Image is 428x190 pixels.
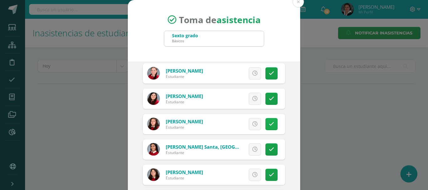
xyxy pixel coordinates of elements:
div: Estudiante [166,74,203,79]
a: [PERSON_NAME] [166,68,203,74]
img: 4056dbd2144f3d2c941bd31e69e9aac8.png [147,67,160,80]
a: [PERSON_NAME] [166,118,203,125]
a: [PERSON_NAME] [166,93,203,99]
input: Busca un grado o sección aquí... [164,31,264,46]
div: Estudiante [166,125,203,130]
img: b95ca0a34c27893b7b13f790d18021a9.png [147,92,160,105]
img: c89d931629fd18dd3a7166506b22cdc9.png [147,143,160,156]
div: Estudiante [166,150,241,155]
div: Estudiante [166,175,203,181]
strong: asistencia [217,14,261,26]
img: f1a569db3b36f40c9eeb209056954c1f.png [147,168,160,181]
span: Toma de [179,14,261,26]
div: Sexto grado [172,33,198,39]
a: [PERSON_NAME] [166,169,203,175]
div: Básicos [172,39,198,43]
img: c43a341b76292e078c4c813354990ade.png [147,118,160,130]
div: Estudiante [166,99,203,105]
a: [PERSON_NAME] Santa, [GEOGRAPHIC_DATA] [166,144,268,150]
